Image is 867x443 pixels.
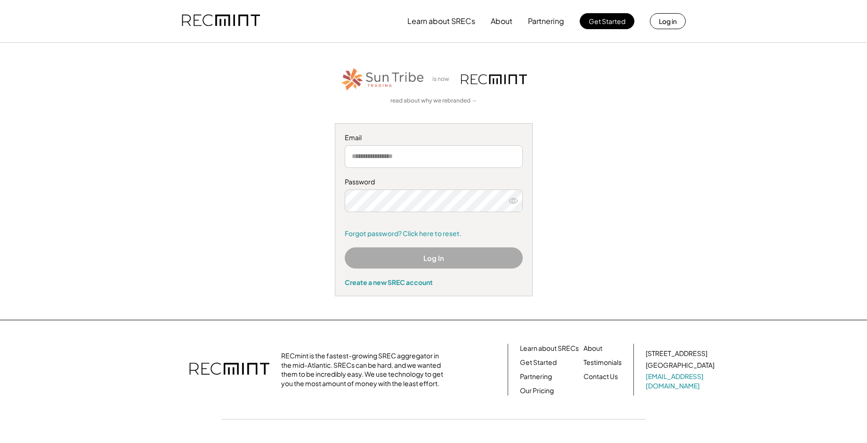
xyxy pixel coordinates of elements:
div: [STREET_ADDRESS] [646,349,707,358]
button: Log In [345,247,523,269]
a: Get Started [520,358,557,367]
div: [GEOGRAPHIC_DATA] [646,361,714,370]
button: Partnering [528,12,564,31]
div: Email [345,133,523,142]
img: recmint-logotype%403x.png [182,5,260,37]
a: Testimonials [583,358,622,367]
a: Contact Us [583,372,618,381]
a: read about why we rebranded → [390,97,477,105]
div: is now [430,75,456,83]
img: recmint-logotype%403x.png [189,353,269,386]
img: recmint-logotype%403x.png [461,74,527,84]
a: Partnering [520,372,552,381]
div: Create a new SREC account [345,278,523,286]
a: Forgot password? Click here to reset. [345,229,523,238]
button: Log in [650,13,686,29]
button: Learn about SRECs [407,12,475,31]
a: About [583,344,602,353]
a: [EMAIL_ADDRESS][DOMAIN_NAME] [646,372,716,390]
div: Password [345,177,523,187]
img: STT_Horizontal_Logo%2B-%2BColor.png [340,66,425,92]
button: Get Started [580,13,634,29]
a: Our Pricing [520,386,554,396]
a: Learn about SRECs [520,344,579,353]
button: About [491,12,512,31]
div: RECmint is the fastest-growing SREC aggregator in the mid-Atlantic. SRECs can be hard, and we wan... [281,351,448,388]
